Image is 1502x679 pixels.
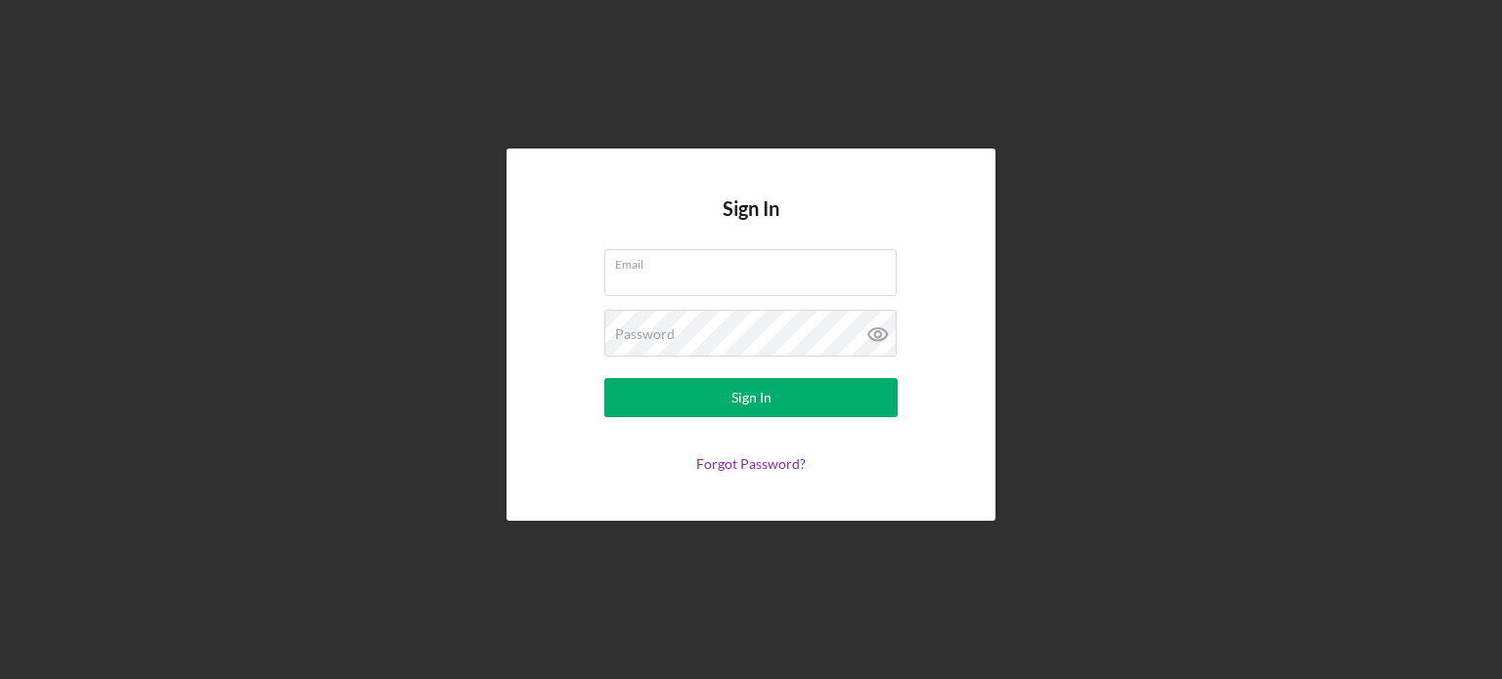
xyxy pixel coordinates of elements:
h4: Sign In [723,197,779,249]
a: Forgot Password? [696,455,806,472]
label: Password [615,326,675,342]
label: Email [615,250,897,272]
button: Sign In [604,378,898,417]
div: Sign In [731,378,772,417]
